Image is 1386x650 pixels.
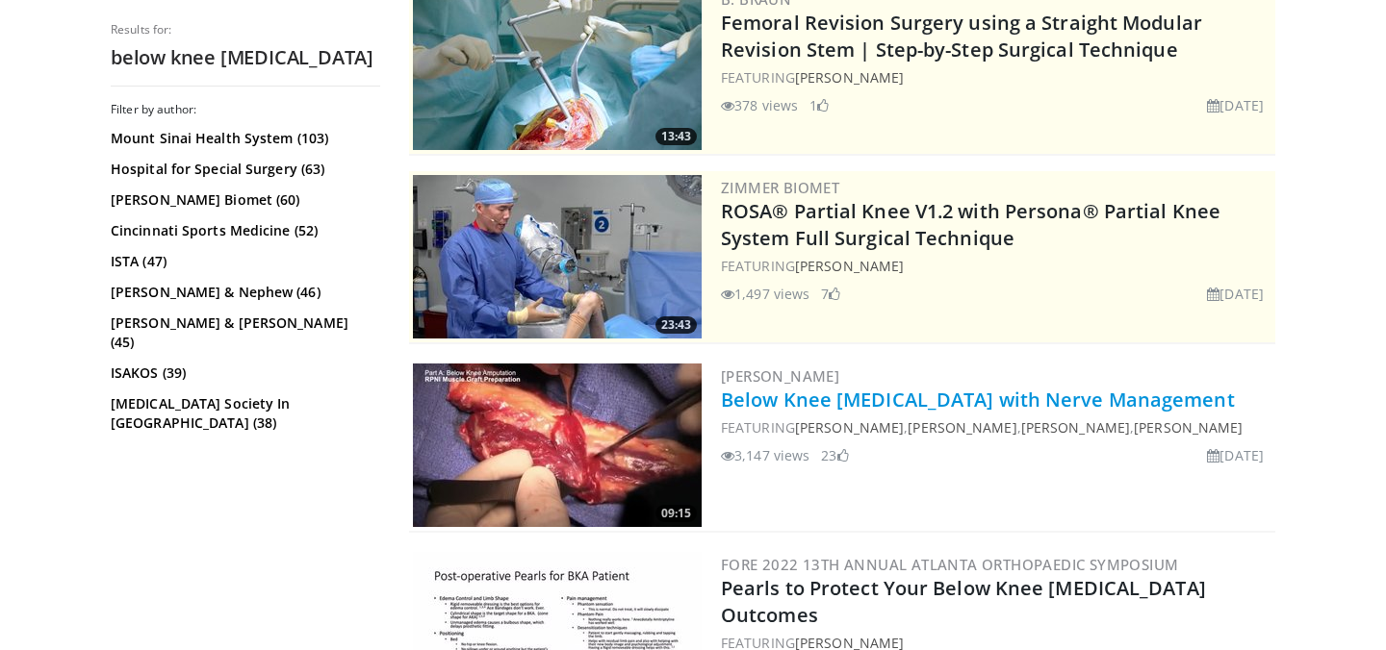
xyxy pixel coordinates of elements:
a: [PERSON_NAME] [795,257,904,275]
li: 378 views [721,95,798,115]
li: [DATE] [1207,445,1264,465]
a: [PERSON_NAME] [1021,418,1130,437]
li: [DATE] [1207,95,1264,115]
a: [PERSON_NAME] [1134,418,1243,437]
a: [PERSON_NAME] [795,418,904,437]
a: Femoral Revision Surgery using a Straight Modular Revision Stem | Step-by-Step Surgical Technique [721,10,1202,62]
div: FEATURING [721,256,1271,276]
a: [PERSON_NAME] [908,418,1016,437]
div: FEATURING , , , [721,417,1271,437]
a: Mount Sinai Health System (103) [111,129,375,148]
a: Cincinnati Sports Medicine (52) [111,221,375,240]
p: Results for: [111,22,380,37]
li: [DATE] [1207,284,1264,304]
a: ROSA® Partial Knee V1.2 with Persona® Partial Knee System Full Surgical Technique [721,198,1220,251]
li: 1 [809,95,829,115]
li: 3,147 views [721,445,809,465]
h3: Filter by author: [111,102,380,117]
a: [PERSON_NAME] & [PERSON_NAME] (45) [111,313,375,352]
li: 7 [821,284,840,304]
img: 4075178f-0485-4c93-bf7a-dd164c9bddd9.300x170_q85_crop-smart_upscale.jpg [413,363,702,527]
a: ISTA (47) [111,252,375,271]
div: FEATURING [721,67,1271,87]
img: 99b1778f-d2b2-419a-8659-7269f4b428ba.300x170_q85_crop-smart_upscale.jpg [413,175,702,338]
a: Zimmer Biomet [721,178,839,197]
a: [PERSON_NAME] Biomet (60) [111,190,375,210]
a: 09:15 [413,363,702,527]
a: Hospital for Special Surgery (63) [111,160,375,179]
span: 13:43 [655,128,697,145]
span: 09:15 [655,505,697,522]
a: 23:43 [413,175,702,338]
span: 23:43 [655,316,697,334]
a: Pearls to Protect Your Below Knee [MEDICAL_DATA] Outcomes [721,575,1206,628]
a: FORE 2022 13th Annual Atlanta Orthopaedic Symposium [721,555,1178,574]
li: 23 [821,445,848,465]
h2: below knee [MEDICAL_DATA] [111,45,380,70]
a: [MEDICAL_DATA] Society In [GEOGRAPHIC_DATA] (38) [111,394,375,433]
a: [PERSON_NAME] [795,68,904,87]
a: [PERSON_NAME] [721,366,839,386]
a: ISAKOS (39) [111,363,375,383]
a: [PERSON_NAME] & Nephew (46) [111,283,375,302]
li: 1,497 views [721,284,809,304]
a: Below Knee [MEDICAL_DATA] with Nerve Management [721,387,1235,412]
